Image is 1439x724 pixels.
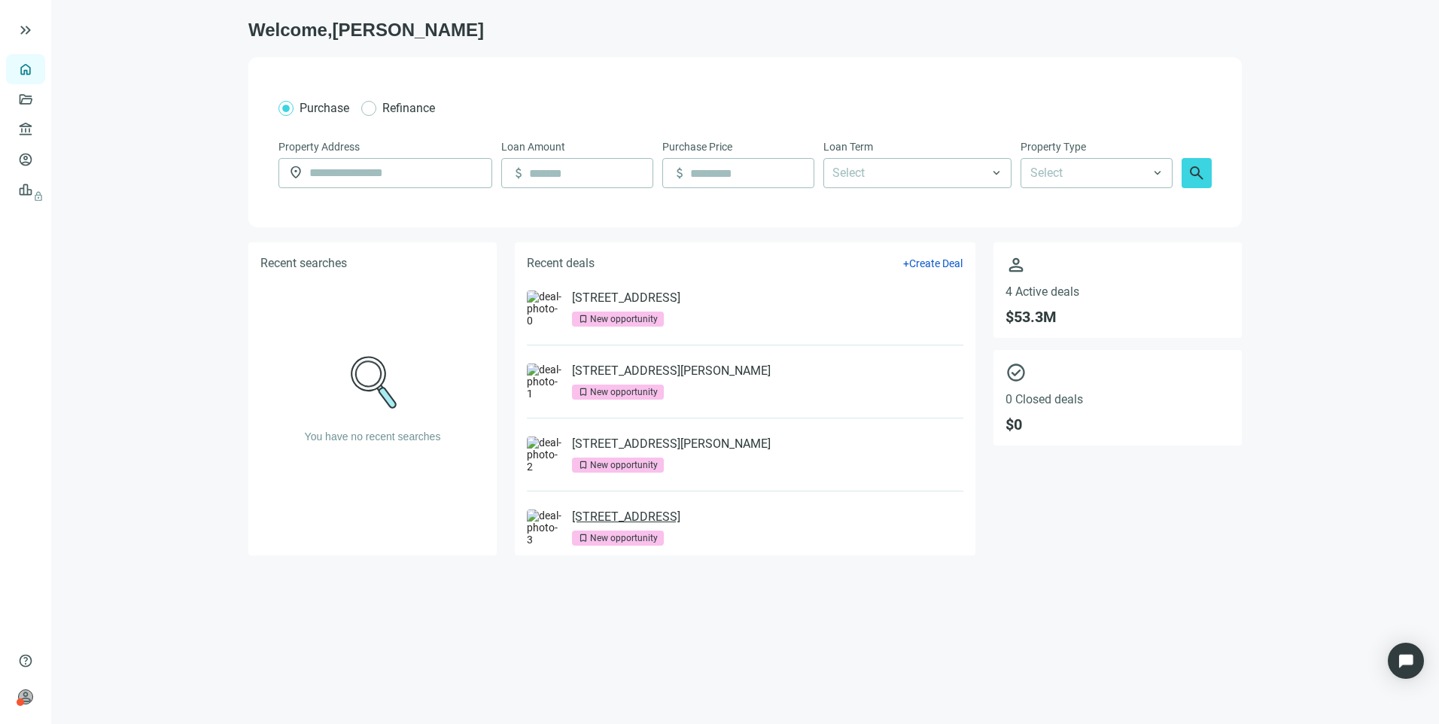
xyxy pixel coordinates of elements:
[527,437,563,473] img: deal-photo-2
[278,138,360,155] span: Property Address
[662,138,732,155] span: Purchase Price
[1182,158,1212,188] button: search
[18,653,33,668] span: help
[903,257,909,269] span: +
[823,138,873,155] span: Loan Term
[1188,164,1206,182] span: search
[288,165,303,180] span: location_on
[1388,643,1424,679] div: Open Intercom Messenger
[1005,254,1230,275] span: person
[527,254,595,272] h5: Recent deals
[572,437,771,452] a: [STREET_ADDRESS][PERSON_NAME]
[300,101,349,115] span: Purchase
[260,254,347,272] h5: Recent searches
[511,166,526,181] span: attach_money
[572,291,680,306] a: [STREET_ADDRESS]
[672,166,687,181] span: attach_money
[1005,362,1230,383] span: check_circle
[527,364,563,400] img: deal-photo-1
[902,257,963,270] button: +Create Deal
[590,385,658,400] div: New opportunity
[1005,284,1230,299] span: 4 Active deals
[501,138,565,155] span: Loan Amount
[909,257,963,269] span: Create Deal
[17,21,35,39] button: keyboard_double_arrow_right
[572,510,680,525] a: [STREET_ADDRESS]
[590,458,658,473] div: New opportunity
[382,101,435,115] span: Refinance
[578,314,589,324] span: bookmark
[572,364,771,379] a: [STREET_ADDRESS][PERSON_NAME]
[1021,138,1086,155] span: Property Type
[578,460,589,470] span: bookmark
[1005,308,1230,326] span: $ 53.3M
[578,533,589,543] span: bookmark
[1005,415,1230,433] span: $ 0
[305,430,441,443] span: You have no recent searches
[527,510,563,546] img: deal-photo-3
[1005,392,1230,406] span: 0 Closed deals
[578,387,589,397] span: bookmark
[590,531,658,546] div: New opportunity
[18,689,33,704] span: person
[248,18,1242,42] h1: Welcome, [PERSON_NAME]
[527,291,563,327] img: deal-photo-0
[590,312,658,327] div: New opportunity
